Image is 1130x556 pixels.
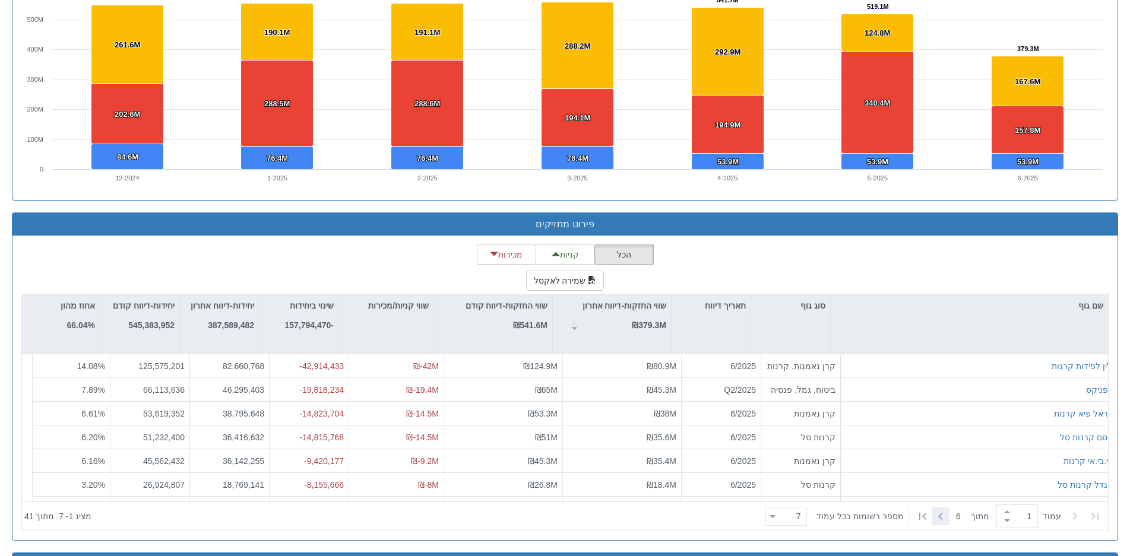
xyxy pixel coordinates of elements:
[761,503,1106,529] div: ‏ מתוך
[513,320,547,330] strong: ₪541.6M
[1015,77,1040,86] tspan: 167.6M
[284,320,334,330] strong: -157,794,470
[411,456,439,466] span: ₪-9.2M
[528,456,558,466] span: ₪45.3M
[686,455,756,467] div: 6/2025
[477,244,536,265] button: מכירות
[195,384,264,396] div: 46,295,403
[406,409,439,418] span: ₪-14.5M
[1043,510,1061,522] span: ‏עמוד
[715,120,740,129] tspan: 194.9M
[117,152,138,161] tspan: 84.6M
[115,408,185,420] div: 53,619,352
[526,271,604,291] button: שמירה לאקסל
[766,455,835,467] div: קרן נאמנות
[37,431,105,443] div: 6.20 %
[417,154,438,163] tspan: 76.4M
[647,480,676,490] span: ₪18.4M
[535,385,558,395] span: ₪65M
[867,157,888,166] tspan: 53.9M
[128,320,175,330] strong: 545,383,952
[274,431,344,443] div: -14,815,768
[868,174,888,182] text: 5-2025
[536,244,595,265] button: קניות
[647,456,676,466] span: ₪35.4M
[535,433,558,442] span: ₪51M
[195,431,264,443] div: 36,416,632
[274,408,344,420] div: -14,823,704
[565,42,590,50] tspan: 288.2M
[686,360,756,372] div: 6/2025
[1017,157,1039,166] tspan: 53.9M
[1086,384,1113,396] button: הפניקס
[274,360,344,372] div: -42,914,433
[1052,360,1113,372] button: ילין לפידות קרנות
[766,408,835,420] div: קרן נאמנות
[831,294,1108,317] div: שם גוף
[686,408,756,420] div: 6/2025
[27,106,43,113] text: 200M
[523,361,558,371] span: ₪124.9M
[191,299,254,312] p: יחידות-דיווח אחרון
[264,28,290,37] tspan: 190.1M
[115,360,185,372] div: 125,575,201
[751,294,830,317] div: סוג גוף
[264,99,290,108] tspan: 288.5M
[672,294,751,317] div: תאריך דיווח
[339,294,433,317] div: שווי קניות/מכירות
[647,361,676,371] span: ₪80.9M
[654,409,676,418] span: ₪38M
[816,510,904,522] span: ‏מספר רשומות בכל עמוד
[1058,479,1113,491] button: מגדל קרנות סל
[632,320,666,330] strong: ₪379.3M
[274,455,344,467] div: -9,420,177
[686,479,756,491] div: 6/2025
[115,431,185,443] div: 51,232,400
[267,154,288,163] tspan: 76.4M
[37,455,105,467] div: 6.16 %
[1017,45,1039,52] tspan: 379.3M
[647,433,676,442] span: ₪35.6M
[956,510,971,522] span: 6
[1060,431,1113,443] button: קסם קרנות סל
[61,299,95,312] p: אחוז מהון
[67,320,95,330] strong: 66.04%
[208,320,254,330] strong: 387,589,482
[115,110,140,119] tspan: 202.6M
[37,479,105,491] div: 3.20 %
[115,479,185,491] div: 26,924,807
[528,409,558,418] span: ₪53.3M
[717,157,739,166] tspan: 53.9M
[274,479,344,491] div: -8,155,666
[766,360,835,372] div: קרן נאמנות, קרנות סל
[195,479,264,491] div: 18,769,141
[717,174,737,182] text: 4-2025
[27,16,43,23] text: 500M
[37,360,105,372] div: 14.08 %
[195,408,264,420] div: 38,795,648
[414,99,440,108] tspan: 288.6M
[406,385,439,395] span: ₪-19.4M
[1063,455,1113,467] button: אי.בי.אי קרנות
[715,47,740,56] tspan: 292.9M
[466,299,547,312] p: שווי החזקות-דיווח קודם
[115,455,185,467] div: 45,562,432
[686,431,756,443] div: 6/2025
[417,174,438,182] text: 2-2025
[115,384,185,396] div: 66,113,636
[1015,126,1040,135] tspan: 157.8M
[40,166,43,173] text: 0
[406,433,439,442] span: ₪-14.5M
[37,408,105,420] div: 6.61 %
[274,384,344,396] div: -19,818,234
[1054,408,1113,420] button: הראל פיא קרנות
[567,174,587,182] text: 3-2025
[195,455,264,467] div: 36,142,255
[865,99,890,107] tspan: 340.4M
[195,360,264,372] div: 82,660,768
